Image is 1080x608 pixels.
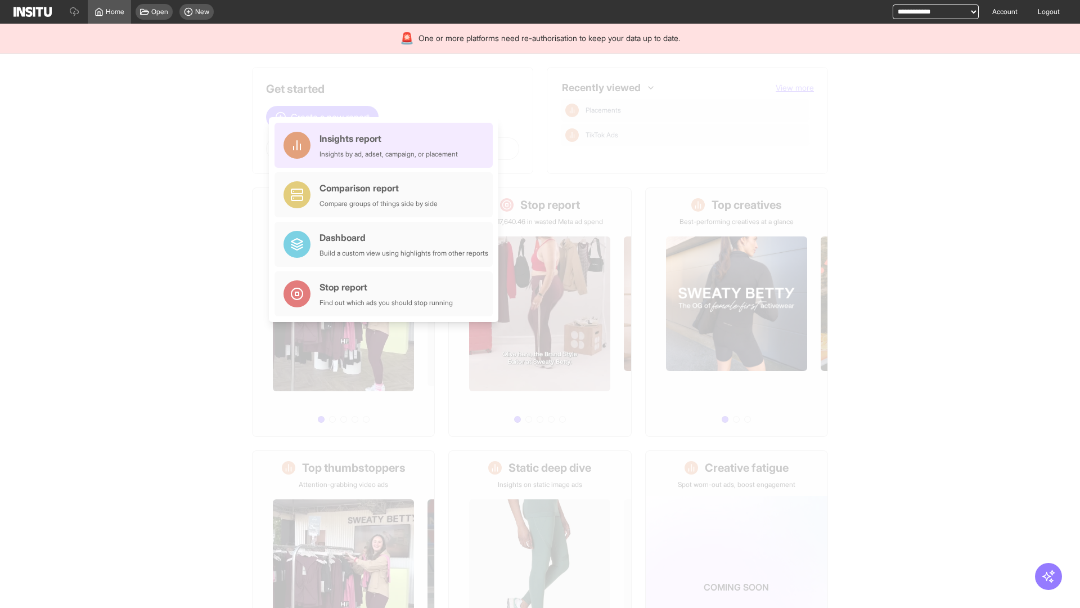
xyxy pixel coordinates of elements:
[319,150,458,159] div: Insights by ad, adset, campaign, or placement
[400,30,414,46] div: 🚨
[151,7,168,16] span: Open
[319,181,438,195] div: Comparison report
[418,33,680,44] span: One or more platforms need re-authorisation to keep your data up to date.
[319,199,438,208] div: Compare groups of things side by side
[195,7,209,16] span: New
[106,7,124,16] span: Home
[319,231,488,244] div: Dashboard
[319,280,453,294] div: Stop report
[13,7,52,17] img: Logo
[319,298,453,307] div: Find out which ads you should stop running
[319,132,458,145] div: Insights report
[319,249,488,258] div: Build a custom view using highlights from other reports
